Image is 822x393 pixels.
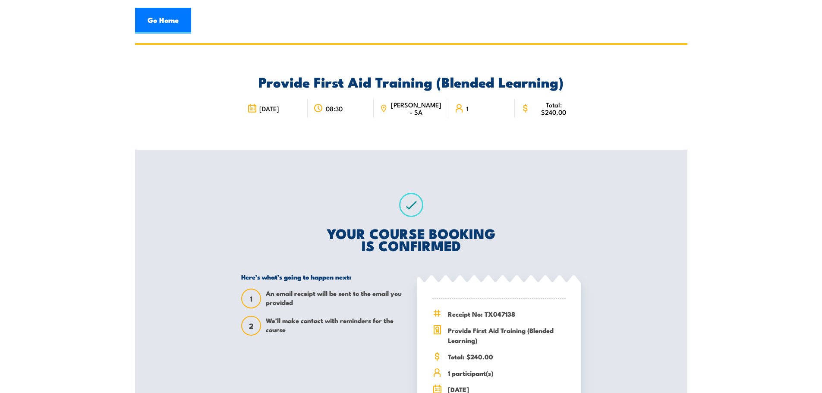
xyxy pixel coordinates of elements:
span: 1 [466,105,469,112]
h2: YOUR COURSE BOOKING IS CONFIRMED [241,227,581,251]
a: Go Home [135,8,191,34]
span: 1 [242,294,260,303]
span: Total: $240.00 [532,101,575,116]
h5: Here’s what’s going to happen next: [241,273,405,281]
span: 2 [242,321,260,330]
span: [PERSON_NAME] - SA [390,101,442,116]
span: Receipt No: TX047138 [448,309,566,319]
span: 08:30 [326,105,343,112]
span: Total: $240.00 [448,352,566,362]
span: An email receipt will be sent to the email you provided [266,289,405,308]
h2: Provide First Aid Training (Blended Learning) [241,75,581,88]
span: Provide First Aid Training (Blended Learning) [448,325,566,345]
span: 1 participant(s) [448,368,566,378]
span: We’ll make contact with reminders for the course [266,316,405,336]
span: [DATE] [259,105,279,112]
